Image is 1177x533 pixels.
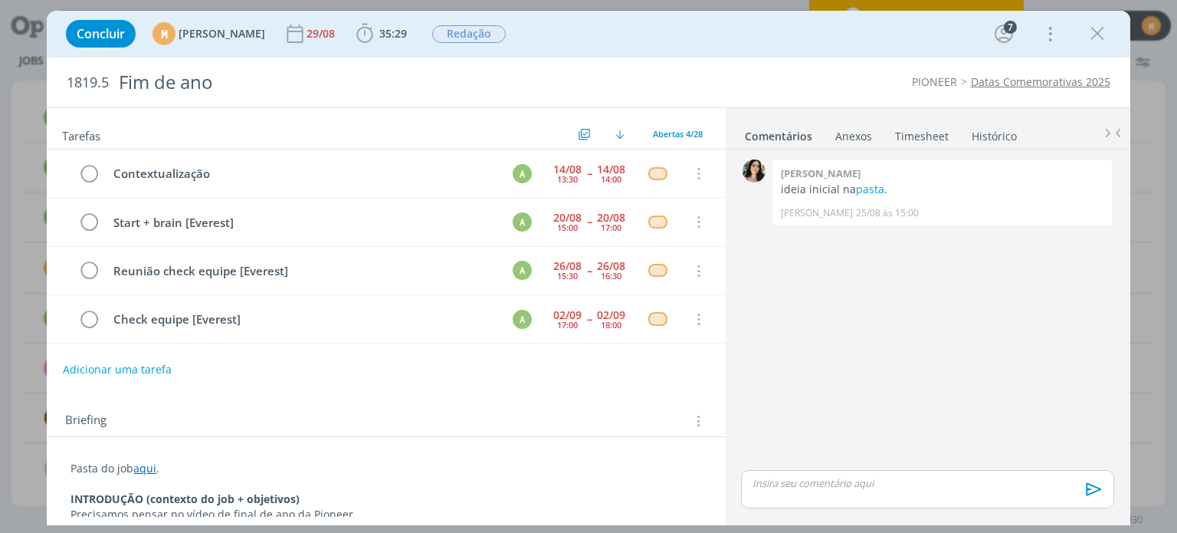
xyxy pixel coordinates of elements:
button: Redação [431,25,507,44]
div: M [152,22,175,45]
button: 7 [992,21,1016,46]
div: Fim de ano [112,64,669,101]
a: Timesheet [894,122,949,144]
div: 29/08 [307,28,338,39]
button: 35:29 [352,21,411,46]
button: Adicionar uma tarefa [62,356,172,383]
button: A [511,162,534,185]
p: Pasta do job . [70,461,701,476]
button: A [511,210,534,233]
a: PIONEER [912,74,957,89]
button: A [511,308,534,331]
div: A [513,261,532,280]
span: -- [587,265,592,276]
div: 20/08 [597,212,625,223]
div: A [513,164,532,183]
img: arrow-down.svg [615,130,625,139]
button: A [511,259,534,282]
span: Redação [432,25,506,43]
p: ideia inicial na . [781,182,1104,197]
div: 20/08 [553,212,582,223]
div: 18:00 [601,321,621,329]
b: [PERSON_NAME] [781,166,861,180]
a: Comentários [744,122,813,144]
span: Abertas 4/28 [653,128,703,140]
div: Contextualização [107,164,498,183]
span: 25/08 às 15:00 [856,206,919,220]
button: Concluir [66,20,136,48]
div: 17:00 [601,223,621,232]
span: -- [587,168,592,179]
span: Tarefas [62,125,100,143]
span: Briefing [65,411,107,431]
div: Reunião check equipe [Everest] [107,262,498,281]
div: Check equipe [Everest] [107,310,498,329]
div: 26/08 [597,261,625,271]
div: 14:00 [601,175,621,183]
button: M[PERSON_NAME] [152,22,265,45]
span: -- [587,216,592,227]
div: 14/08 [597,164,625,175]
a: Datas Comemorativas 2025 [971,74,1110,89]
span: 35:29 [379,26,407,41]
div: dialog [47,11,1129,525]
div: 16:30 [601,271,621,280]
div: A [513,310,532,329]
p: [PERSON_NAME] [781,206,853,220]
a: Histórico [971,122,1018,144]
span: -- [587,314,592,324]
span: 1819.5 [67,74,109,91]
img: T [743,160,766,183]
div: 15:30 [557,271,578,280]
span: Concluir [77,28,125,40]
span: [PERSON_NAME] [179,28,265,39]
div: Anexos [835,129,872,144]
strong: INTRODUÇÃO (contexto do job + objetivos) [70,492,300,506]
div: 15:00 [557,223,578,232]
div: 17:00 [557,321,578,329]
p: Precisamos pensar no vídeo de final de ano da Pioneer. [70,507,701,522]
div: 13:30 [557,175,578,183]
div: 26/08 [553,261,582,271]
div: 02/09 [553,310,582,321]
div: 14/08 [553,164,582,175]
a: aqui [133,461,156,475]
div: 7 [1004,21,1017,34]
div: Start + brain [Everest] [107,213,498,232]
div: 02/09 [597,310,625,321]
div: A [513,212,532,232]
a: pasta [856,182,884,196]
